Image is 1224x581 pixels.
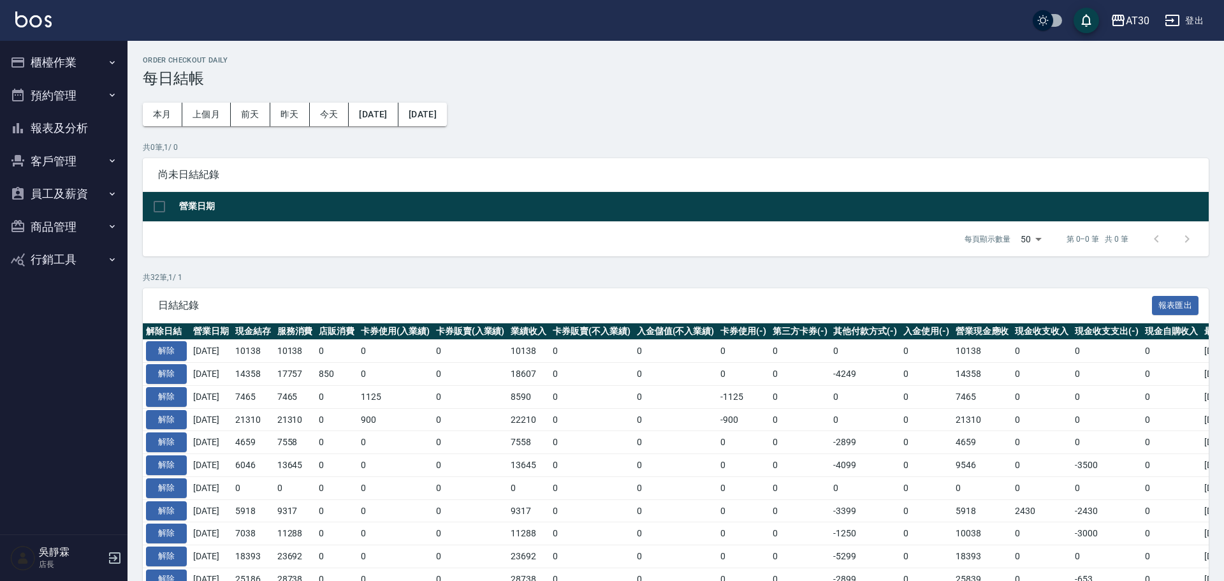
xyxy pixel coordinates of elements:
[146,478,187,498] button: 解除
[550,431,634,454] td: 0
[10,545,36,571] img: Person
[316,323,358,340] th: 店販消費
[1072,499,1142,522] td: -2430
[274,363,316,386] td: 17757
[433,363,508,386] td: 0
[316,476,358,499] td: 0
[1142,431,1202,454] td: 0
[1160,9,1209,33] button: 登出
[176,192,1209,222] th: 營業日期
[143,56,1209,64] h2: Order checkout daily
[143,70,1209,87] h3: 每日結帳
[900,363,952,386] td: 0
[232,408,274,431] td: 21310
[274,454,316,477] td: 13645
[349,103,398,126] button: [DATE]
[232,476,274,499] td: 0
[550,522,634,545] td: 0
[717,522,769,545] td: 0
[1067,233,1128,245] p: 第 0–0 筆 共 0 筆
[900,499,952,522] td: 0
[1072,431,1142,454] td: 0
[507,363,550,386] td: 18607
[952,323,1012,340] th: 營業現金應收
[433,408,508,431] td: 0
[1072,363,1142,386] td: 0
[190,323,232,340] th: 營業日期
[146,455,187,475] button: 解除
[1012,476,1072,499] td: 0
[717,385,769,408] td: -1125
[5,112,122,145] button: 報表及分析
[232,323,274,340] th: 現金結存
[5,210,122,244] button: 商品管理
[358,408,433,431] td: 900
[952,454,1012,477] td: 9546
[316,363,358,386] td: 850
[1012,522,1072,545] td: 0
[769,323,831,340] th: 第三方卡券(-)
[158,299,1152,312] span: 日結紀錄
[274,545,316,568] td: 23692
[232,499,274,522] td: 5918
[358,363,433,386] td: 0
[769,522,831,545] td: 0
[1012,385,1072,408] td: 0
[717,363,769,386] td: 0
[507,408,550,431] td: 22210
[274,499,316,522] td: 9317
[717,499,769,522] td: 0
[952,385,1012,408] td: 7465
[717,408,769,431] td: -900
[274,431,316,454] td: 7558
[358,476,433,499] td: 0
[274,476,316,499] td: 0
[274,408,316,431] td: 21310
[1016,222,1046,256] div: 50
[143,323,190,340] th: 解除日結
[146,524,187,543] button: 解除
[634,431,718,454] td: 0
[965,233,1010,245] p: 每頁顯示數量
[1142,340,1202,363] td: 0
[1012,323,1072,340] th: 現金收支收入
[316,454,358,477] td: 0
[830,431,900,454] td: -2899
[634,454,718,477] td: 0
[717,454,769,477] td: 0
[358,522,433,545] td: 0
[952,545,1012,568] td: 18393
[190,499,232,522] td: [DATE]
[274,323,316,340] th: 服務消費
[358,340,433,363] td: 0
[433,323,508,340] th: 卡券販賣(入業績)
[5,177,122,210] button: 員工及薪資
[769,545,831,568] td: 0
[1072,545,1142,568] td: 0
[717,545,769,568] td: 0
[769,385,831,408] td: 0
[433,454,508,477] td: 0
[830,323,900,340] th: 其他付款方式(-)
[5,145,122,178] button: 客戶管理
[1105,8,1155,34] button: AT30
[952,431,1012,454] td: 4659
[158,168,1193,181] span: 尚未日結紀錄
[316,408,358,431] td: 0
[182,103,231,126] button: 上個月
[952,340,1012,363] td: 10138
[190,408,232,431] td: [DATE]
[190,476,232,499] td: [DATE]
[900,385,952,408] td: 0
[1142,522,1202,545] td: 0
[146,432,187,452] button: 解除
[830,408,900,431] td: 0
[1142,454,1202,477] td: 0
[900,476,952,499] td: 0
[1072,385,1142,408] td: 0
[507,431,550,454] td: 7558
[1072,408,1142,431] td: 0
[146,387,187,407] button: 解除
[358,385,433,408] td: 1125
[146,410,187,430] button: 解除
